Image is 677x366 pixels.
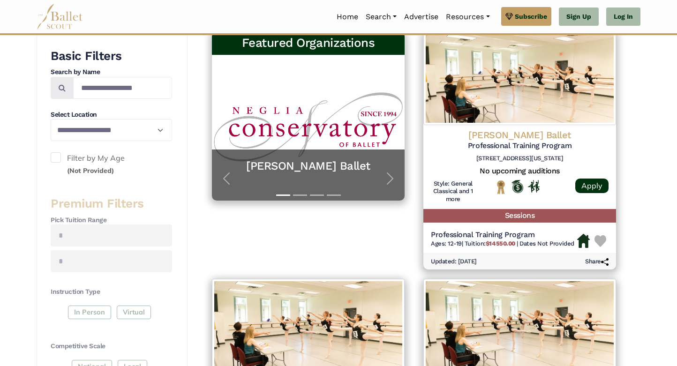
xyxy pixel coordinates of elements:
a: Sign Up [559,7,599,26]
img: Heart [594,235,606,247]
h3: Featured Organizations [219,35,397,51]
h4: Instruction Type [51,287,172,297]
h4: Pick Tuition Range [51,216,172,225]
span: Tuition: [465,240,517,247]
a: Subscribe [501,7,551,26]
span: Dates Not Provided [519,240,574,247]
a: Apply [575,179,609,193]
button: Slide 1 [276,190,290,201]
img: In Person [528,180,540,192]
img: gem.svg [505,11,513,22]
button: Slide 3 [310,190,324,201]
h6: Share [585,258,609,266]
h6: Style: General Classical and 1 more [431,180,475,204]
h3: Premium Filters [51,196,172,212]
a: Home [333,7,362,27]
h4: Select Location [51,110,172,120]
img: National [495,180,507,194]
img: Logo [423,31,616,125]
h5: No upcoming auditions [431,166,609,176]
h6: | | [431,240,574,248]
h5: Sessions [423,209,616,223]
small: (Not Provided) [67,166,114,175]
h6: Updated: [DATE] [431,258,477,266]
span: Subscribe [515,11,547,22]
h4: Competitive Scale [51,342,172,351]
a: Resources [442,7,493,27]
h5: Professional Training Program [431,230,574,240]
h4: Search by Name [51,67,172,77]
a: Advertise [400,7,442,27]
img: Offers Scholarship [512,180,523,193]
img: Housing Available [577,234,590,248]
button: Slide 2 [293,190,307,201]
input: Search by names... [73,77,172,99]
span: Ages: 12-19 [431,240,462,247]
h4: [PERSON_NAME] Ballet [431,129,609,141]
button: Slide 4 [327,190,341,201]
label: Filter by My Age [51,152,172,176]
h3: Basic Filters [51,48,172,64]
a: Log In [606,7,640,26]
h6: [STREET_ADDRESS][US_STATE] [431,155,609,163]
h5: Professional Training Program [431,141,609,151]
a: [PERSON_NAME] Ballet [221,159,395,173]
a: Search [362,7,400,27]
b: $14550.00 [486,240,515,247]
